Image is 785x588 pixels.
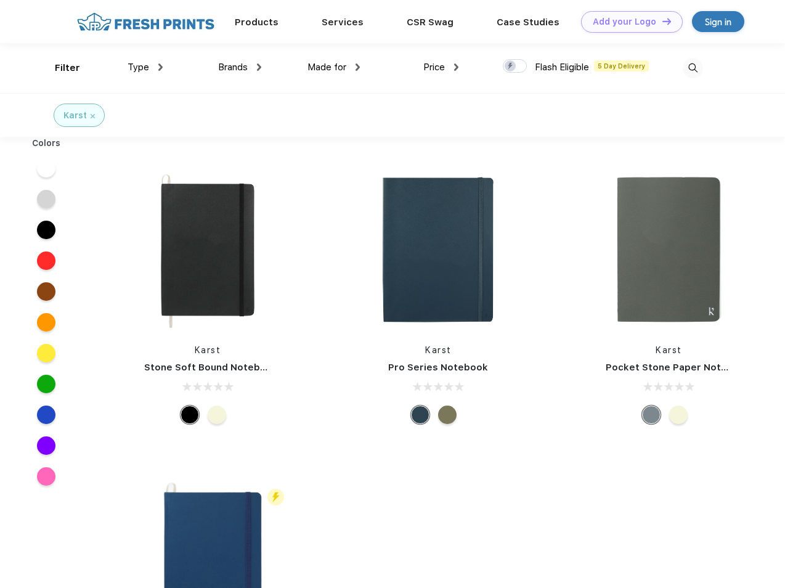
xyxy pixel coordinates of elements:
[642,406,661,424] div: Gray
[55,61,80,75] div: Filter
[208,406,226,424] div: Beige
[662,18,671,25] img: DT
[656,345,682,355] a: Karst
[593,17,656,27] div: Add your Logo
[218,62,248,73] span: Brands
[606,362,751,373] a: Pocket Stone Paper Notebook
[683,58,703,78] img: desktop_search.svg
[267,489,284,505] img: flash_active_toggle.svg
[126,168,290,332] img: func=resize&h=266
[692,11,744,32] a: Sign in
[307,62,346,73] span: Made for
[181,406,199,424] div: Black
[587,168,751,332] img: func=resize&h=266
[356,168,520,332] img: func=resize&h=266
[356,63,360,71] img: dropdown.png
[23,137,70,150] div: Colors
[535,62,589,73] span: Flash Eligible
[322,17,364,28] a: Services
[705,15,731,29] div: Sign in
[411,406,429,424] div: Navy
[128,62,149,73] span: Type
[257,63,261,71] img: dropdown.png
[235,17,279,28] a: Products
[454,63,458,71] img: dropdown.png
[73,11,218,33] img: fo%20logo%202.webp
[438,406,457,424] div: Olive
[425,345,452,355] a: Karst
[423,62,445,73] span: Price
[63,109,87,122] div: Karst
[407,17,454,28] a: CSR Swag
[669,406,688,424] div: Beige
[144,362,278,373] a: Stone Soft Bound Notebook
[195,345,221,355] a: Karst
[388,362,488,373] a: Pro Series Notebook
[158,63,163,71] img: dropdown.png
[594,60,649,71] span: 5 Day Delivery
[91,114,95,118] img: filter_cancel.svg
